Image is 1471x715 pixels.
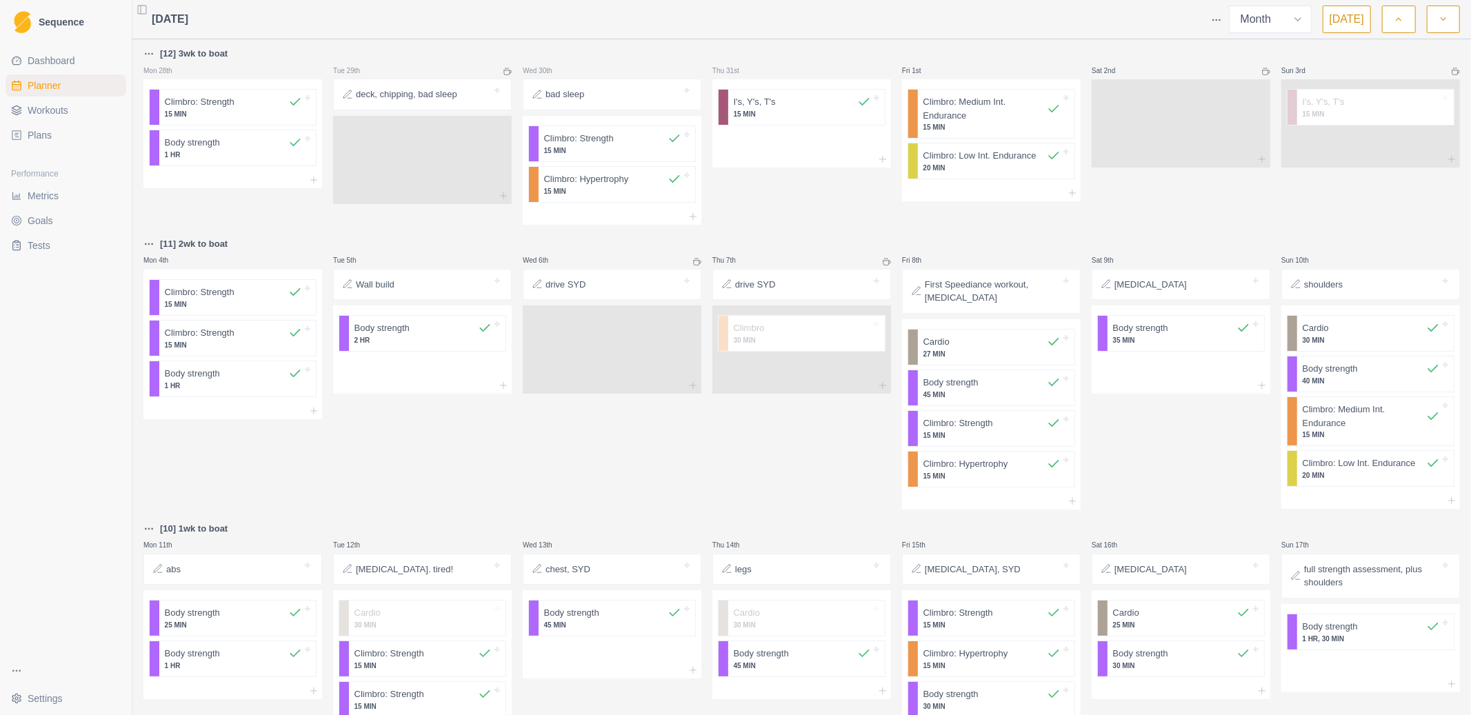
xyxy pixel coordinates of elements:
p: [MEDICAL_DATA] [1114,278,1187,292]
p: abs [166,563,181,576]
p: Climbro: Strength [165,95,234,109]
div: Performance [6,163,126,185]
p: Climbro [734,321,765,335]
div: I's, Y's, T's15 MIN [718,89,885,125]
p: Fri 15th [902,540,943,550]
p: 15 MIN [165,109,302,119]
p: Body strength [354,321,410,335]
p: 15 MIN [165,340,302,350]
p: 25 MIN [165,620,302,630]
p: Fri 1st [902,66,943,76]
p: Cardio [354,606,381,620]
div: drive SYD [712,269,891,301]
p: drive SYD [735,278,776,292]
p: Climbro: Low Int. Endurance [1303,456,1416,470]
div: shoulders [1281,269,1460,301]
a: Tests [6,234,126,256]
div: Cardio30 MIN [718,600,885,636]
span: Workouts [28,103,68,117]
p: Tue 5th [333,255,374,265]
p: [MEDICAL_DATA], SYD [925,563,1021,576]
p: [12] 3wk to boat [160,47,228,61]
p: Tue 12th [333,540,374,550]
p: Climbro: Strength [165,326,234,340]
span: Planner [28,79,61,92]
p: chest, SYD [546,563,590,576]
div: Cardio27 MIN [908,329,1075,365]
p: 2 HR [354,335,492,345]
span: Goals [28,214,53,228]
div: [MEDICAL_DATA] [1092,269,1270,301]
p: Climbro: Hypertrophy [544,172,629,186]
p: Climbro: Strength [544,132,614,145]
div: Cardio25 MIN [1097,600,1265,636]
span: Dashboard [28,54,75,68]
p: Cardio [734,606,760,620]
div: Climbro: Hypertrophy15 MIN [908,641,1075,677]
p: 30 MIN [734,620,871,630]
p: 1 HR [165,150,302,160]
p: Climbro: Strength [165,285,234,299]
div: I's, Y's, T's15 MIN [1287,89,1454,125]
p: 15 MIN [165,299,302,310]
p: 15 MIN [923,471,1061,481]
button: Settings [6,687,126,709]
div: legs [712,554,891,585]
div: Climbro: Low Int. Endurance20 MIN [1287,450,1454,487]
div: Body strength1 HR [149,641,317,677]
p: 30 MIN [923,701,1061,712]
a: Goals [6,210,126,232]
p: Mon 4th [143,255,185,265]
p: Body strength [544,606,599,620]
a: Planner [6,74,126,97]
span: Sequence [39,17,84,27]
p: 15 MIN [923,430,1061,441]
p: 15 MIN [734,109,871,119]
div: [MEDICAL_DATA], SYD [902,554,1081,585]
p: 15 MIN [1303,109,1440,119]
p: [11] 2wk to boat [160,237,228,251]
p: Climbro: Strength [354,687,424,701]
p: Thu 7th [712,255,754,265]
a: Dashboard [6,50,126,72]
p: full strength assessment, plus shoulders [1304,563,1440,590]
p: Body strength [923,687,979,701]
p: Climbro: Hypertrophy [923,647,1008,661]
p: 35 MIN [1113,335,1250,345]
p: 45 MIN [544,620,681,630]
div: drive SYD [523,269,701,301]
p: First Speediance workout, [MEDICAL_DATA] [925,278,1061,305]
p: 15 MIN [923,661,1061,671]
p: Cardio [1303,321,1329,335]
span: [DATE] [152,11,188,28]
div: Climbro: Medium Int. Endurance15 MIN [908,89,1075,139]
p: Wall build [356,278,394,292]
p: Thu 31st [712,66,754,76]
p: 30 MIN [354,620,492,630]
p: 40 MIN [1303,376,1440,386]
p: 30 MIN [1113,661,1250,671]
p: Sun 3rd [1281,66,1323,76]
p: bad sleep [546,88,584,101]
p: I's, Y's, T's [734,95,776,109]
p: 15 MIN [544,145,681,156]
p: legs [735,563,752,576]
p: 15 MIN [544,186,681,197]
div: Climbro: Medium Int. Endurance15 MIN [1287,396,1454,446]
a: Metrics [6,185,126,207]
p: [10] 1wk to boat [160,522,228,536]
p: Climbro: Strength [923,416,993,430]
div: Wall build [333,269,512,301]
p: Wed 13th [523,540,564,550]
div: Climbro: Hypertrophy15 MIN [908,451,1075,487]
p: shoulders [1304,278,1343,292]
a: LogoSequence [6,6,126,39]
span: Metrics [28,189,59,203]
div: Climbro: Low Int. Endurance20 MIN [908,143,1075,179]
p: 20 MIN [923,163,1061,173]
div: Climbro: Hypertrophy15 MIN [528,166,696,203]
div: First Speediance workout, [MEDICAL_DATA] [902,269,1081,314]
span: Tests [28,239,50,252]
div: Climbro: Strength15 MIN [149,279,317,316]
div: Body strength1 HR [149,130,317,166]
